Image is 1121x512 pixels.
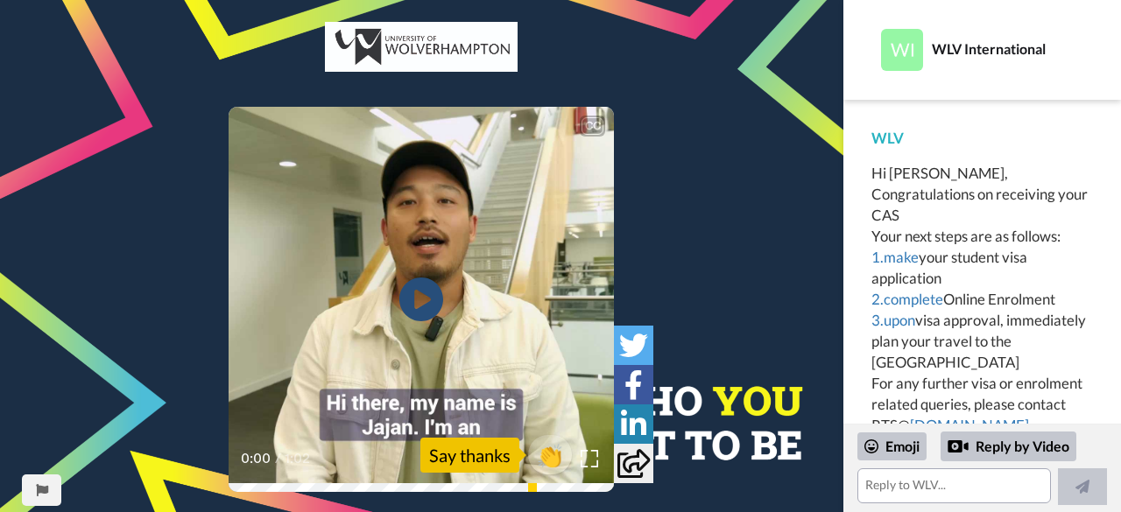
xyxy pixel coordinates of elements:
[932,40,1092,57] div: WLV International
[528,441,572,469] span: 👏
[871,128,1093,149] div: WLV
[285,448,315,469] span: 1:02
[881,29,923,71] img: Profile Image
[275,448,281,469] span: /
[420,438,519,473] div: Say thanks
[871,248,919,266] a: 1.make
[948,436,969,457] div: Reply by Video
[871,163,1093,436] div: Hi [PERSON_NAME], Congratulations on receiving your CAS Your next steps are as follows: your stud...
[582,117,603,135] div: CC
[857,432,927,460] div: Emoji
[325,22,518,72] img: c0db3496-36db-47dd-bc5f-9f3a1f8391a7
[941,431,1076,461] div: Reply by Video
[581,450,598,467] img: Full screen
[871,311,915,329] a: 3.upon
[528,435,572,474] button: 👏
[241,448,271,469] span: 0:00
[871,290,943,308] a: 2.complete
[910,416,1029,434] a: [DOMAIN_NAME]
